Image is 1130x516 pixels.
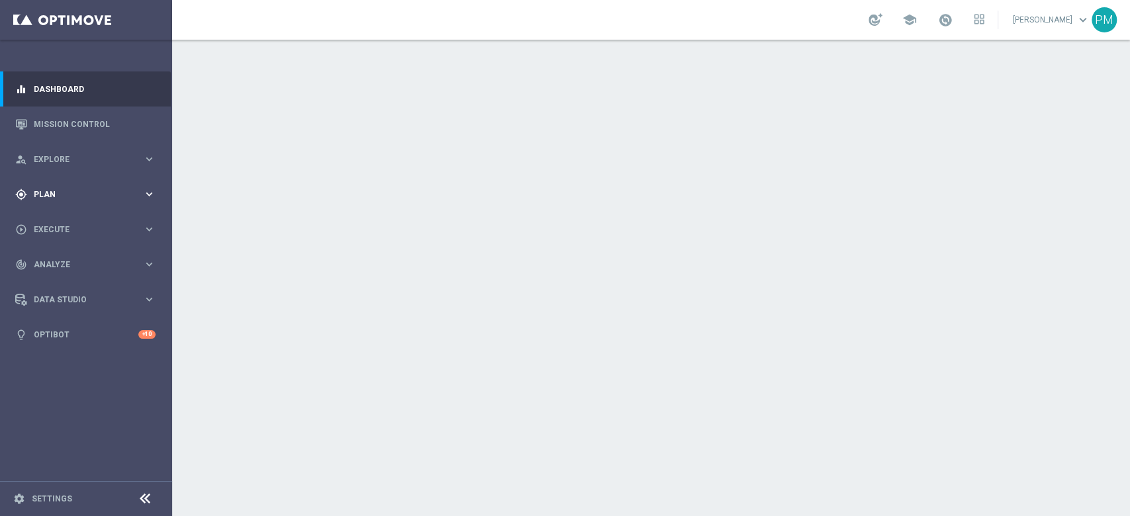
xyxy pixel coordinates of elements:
button: Mission Control [15,119,156,130]
i: person_search [15,153,27,165]
button: equalizer Dashboard [15,84,156,95]
a: Dashboard [34,71,156,107]
i: gps_fixed [15,189,27,200]
i: keyboard_arrow_right [143,153,156,165]
i: keyboard_arrow_right [143,258,156,271]
a: Optibot [34,317,138,352]
span: school [902,13,917,27]
div: +10 [138,330,156,339]
span: Execute [34,226,143,234]
i: settings [13,493,25,505]
button: play_circle_outline Execute keyboard_arrow_right [15,224,156,235]
a: Mission Control [34,107,156,142]
div: PM [1092,7,1117,32]
span: Explore [34,155,143,163]
div: Explore [15,153,143,165]
i: track_changes [15,259,27,271]
span: Analyze [34,261,143,269]
i: keyboard_arrow_right [143,293,156,306]
i: play_circle_outline [15,224,27,236]
i: equalizer [15,83,27,95]
div: Analyze [15,259,143,271]
a: Settings [32,495,72,503]
button: Data Studio keyboard_arrow_right [15,294,156,305]
span: keyboard_arrow_down [1076,13,1090,27]
div: Optibot [15,317,156,352]
button: person_search Explore keyboard_arrow_right [15,154,156,165]
button: track_changes Analyze keyboard_arrow_right [15,259,156,270]
div: Mission Control [15,107,156,142]
a: [PERSON_NAME]keyboard_arrow_down [1012,10,1092,30]
span: Plan [34,191,143,198]
div: Plan [15,189,143,200]
div: Data Studio [15,294,143,306]
i: keyboard_arrow_right [143,188,156,200]
div: Dashboard [15,71,156,107]
button: gps_fixed Plan keyboard_arrow_right [15,189,156,200]
span: Data Studio [34,296,143,304]
i: keyboard_arrow_right [143,223,156,236]
i: lightbulb [15,329,27,341]
div: Execute [15,224,143,236]
button: lightbulb Optibot +10 [15,329,156,340]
